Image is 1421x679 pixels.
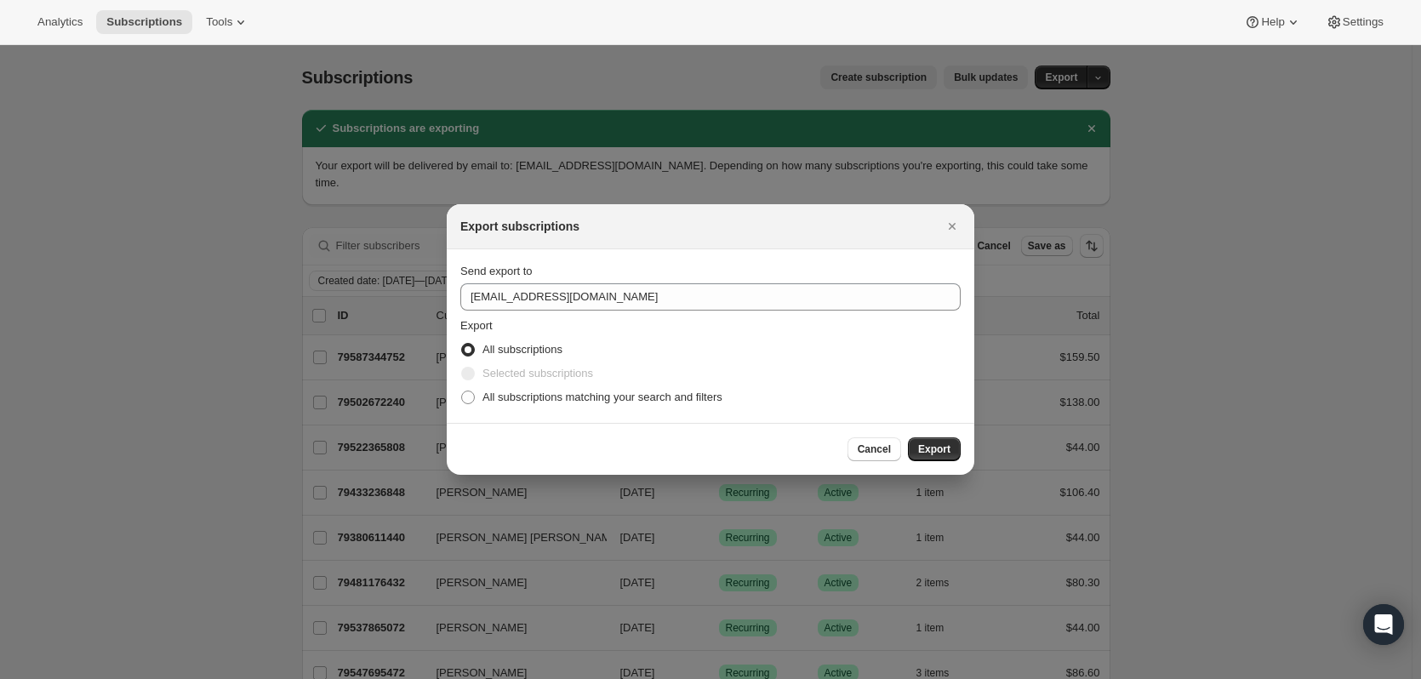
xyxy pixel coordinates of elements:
span: Export [918,442,950,456]
span: Selected subscriptions [482,367,593,379]
button: Close [940,214,964,238]
button: Subscriptions [96,10,192,34]
h2: Export subscriptions [460,218,579,235]
span: All subscriptions [482,343,562,356]
button: Cancel [847,437,901,461]
span: Settings [1343,15,1384,29]
span: Send export to [460,265,533,277]
span: Cancel [858,442,891,456]
button: Export [908,437,961,461]
button: Analytics [27,10,93,34]
button: Help [1234,10,1311,34]
span: Export [460,319,493,332]
span: Help [1261,15,1284,29]
button: Settings [1315,10,1394,34]
span: Analytics [37,15,83,29]
span: All subscriptions matching your search and filters [482,391,722,403]
button: Tools [196,10,260,34]
div: Open Intercom Messenger [1363,604,1404,645]
span: Subscriptions [106,15,182,29]
span: Tools [206,15,232,29]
